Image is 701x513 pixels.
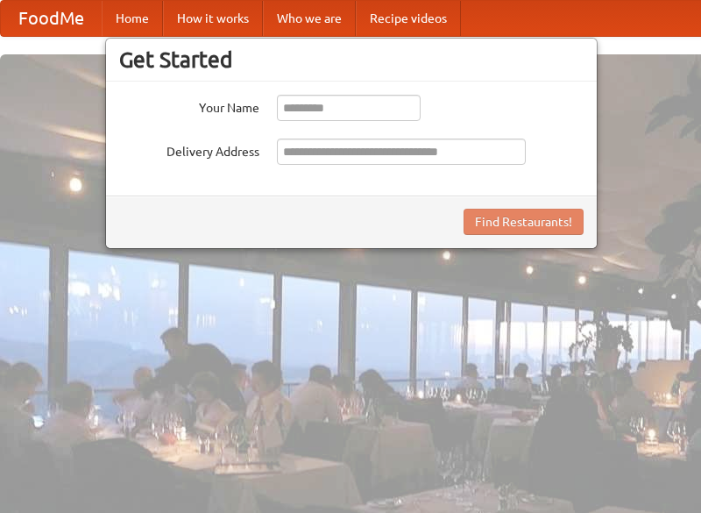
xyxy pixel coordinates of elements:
h3: Get Started [119,46,584,73]
label: Your Name [119,95,259,117]
button: Find Restaurants! [464,209,584,235]
a: Recipe videos [356,1,461,36]
a: FoodMe [1,1,102,36]
a: Home [102,1,163,36]
a: Who we are [263,1,356,36]
a: How it works [163,1,263,36]
label: Delivery Address [119,139,259,160]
